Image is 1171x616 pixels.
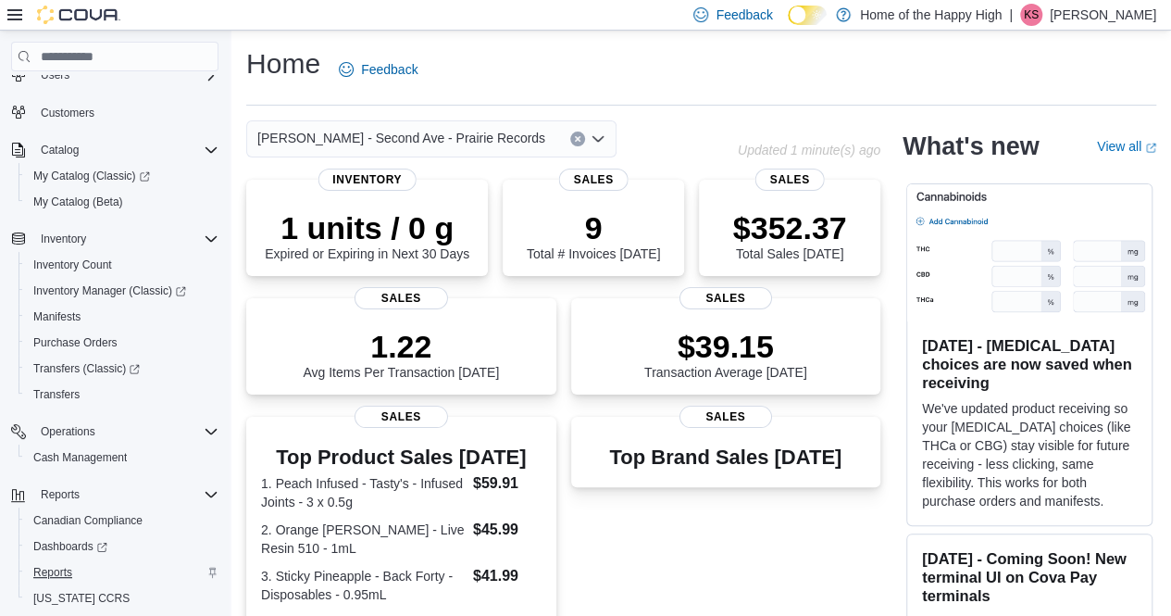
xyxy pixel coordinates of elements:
span: Reports [33,484,218,506]
button: Users [33,64,77,86]
div: Expired or Expiring in Next 30 Days [265,209,469,261]
button: Reports [19,559,226,585]
div: Total Sales [DATE] [733,209,847,261]
span: Users [41,68,69,82]
a: My Catalog (Beta) [26,191,131,213]
dd: $59.91 [473,472,542,495]
button: Catalog [4,137,226,163]
div: Transaction Average [DATE] [644,328,807,380]
button: Inventory Count [19,252,226,278]
span: Catalog [33,139,218,161]
span: Inventory [41,232,86,246]
a: Inventory Manager (Classic) [26,280,193,302]
span: My Catalog (Classic) [26,165,218,187]
span: Sales [355,406,447,428]
div: Avg Items Per Transaction [DATE] [303,328,499,380]
button: Operations [4,419,226,445]
span: Transfers (Classic) [33,361,140,376]
span: [PERSON_NAME] - Second Ave - Prairie Records [257,127,545,149]
span: Sales [355,287,447,309]
span: Canadian Compliance [26,509,218,532]
span: KS [1024,4,1039,26]
button: Customers [4,99,226,126]
button: Cash Management [19,445,226,471]
button: Reports [33,484,87,506]
button: Transfers [19,382,226,408]
span: Manifests [26,306,218,328]
span: My Catalog (Classic) [33,169,150,183]
img: Cova [37,6,120,24]
span: Users [33,64,218,86]
p: 1.22 [303,328,499,365]
p: Home of the Happy High [860,4,1002,26]
span: Sales [755,169,825,191]
span: Cash Management [26,446,218,469]
button: [US_STATE] CCRS [19,585,226,611]
div: Kelsey Short [1020,4,1042,26]
span: Customers [33,101,218,124]
button: Reports [4,482,226,508]
input: Dark Mode [788,6,827,25]
p: $39.15 [644,328,807,365]
button: Purchase Orders [19,330,226,356]
p: | [1009,4,1013,26]
span: Dashboards [33,539,107,554]
button: Clear input [570,132,585,146]
span: [US_STATE] CCRS [33,591,130,606]
a: Canadian Compliance [26,509,150,532]
a: Transfers (Classic) [19,356,226,382]
a: Transfers (Classic) [26,358,147,380]
dt: 3. Sticky Pineapple - Back Forty - Disposables - 0.95mL [261,567,466,604]
span: Operations [41,424,95,439]
span: Inventory Count [26,254,218,276]
span: Purchase Orders [33,335,118,350]
span: Transfers [33,387,80,402]
a: Inventory Manager (Classic) [19,278,226,304]
dt: 2. Orange [PERSON_NAME] - Live Resin 510 - 1mL [261,521,466,558]
span: Dashboards [26,535,218,558]
a: Purchase Orders [26,332,125,354]
a: My Catalog (Classic) [26,165,157,187]
span: Inventory [318,169,417,191]
a: Manifests [26,306,88,328]
a: View allExternal link [1097,139,1156,154]
p: 1 units / 0 g [265,209,469,246]
dt: 1. Peach Infused - Tasty's - Infused Joints - 3 x 0.5g [261,474,466,511]
button: My Catalog (Beta) [19,189,226,215]
p: We've updated product receiving so your [MEDICAL_DATA] choices (like THCa or CBG) stay visible fo... [922,399,1137,510]
a: Inventory Count [26,254,119,276]
dd: $45.99 [473,519,542,541]
span: Purchase Orders [26,332,218,354]
span: Inventory Manager (Classic) [33,283,186,298]
a: Transfers [26,383,87,406]
a: Dashboards [26,535,115,558]
span: Transfers [26,383,218,406]
button: Manifests [19,304,226,330]
a: Cash Management [26,446,134,469]
svg: External link [1145,143,1156,154]
span: Reports [26,561,218,584]
span: Inventory Manager (Classic) [26,280,218,302]
button: Inventory [33,228,93,250]
button: Open list of options [591,132,605,146]
p: 9 [527,209,660,246]
a: Feedback [331,51,425,88]
h3: [DATE] - [MEDICAL_DATA] choices are now saved when receiving [922,336,1137,392]
button: Operations [33,421,103,443]
span: Dark Mode [788,25,789,26]
h1: Home [246,45,320,82]
span: Manifests [33,309,81,324]
span: Sales [679,406,772,428]
span: Cash Management [33,450,127,465]
span: My Catalog (Beta) [33,195,123,209]
span: Inventory Count [33,258,112,272]
h3: Top Product Sales [DATE] [261,446,542,469]
button: Users [4,62,226,88]
span: Transfers (Classic) [26,358,218,380]
div: Total # Invoices [DATE] [527,209,660,261]
a: My Catalog (Classic) [19,163,226,189]
a: Reports [26,561,80,584]
span: Operations [33,421,218,443]
span: Sales [559,169,629,191]
span: Feedback [716,6,772,24]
